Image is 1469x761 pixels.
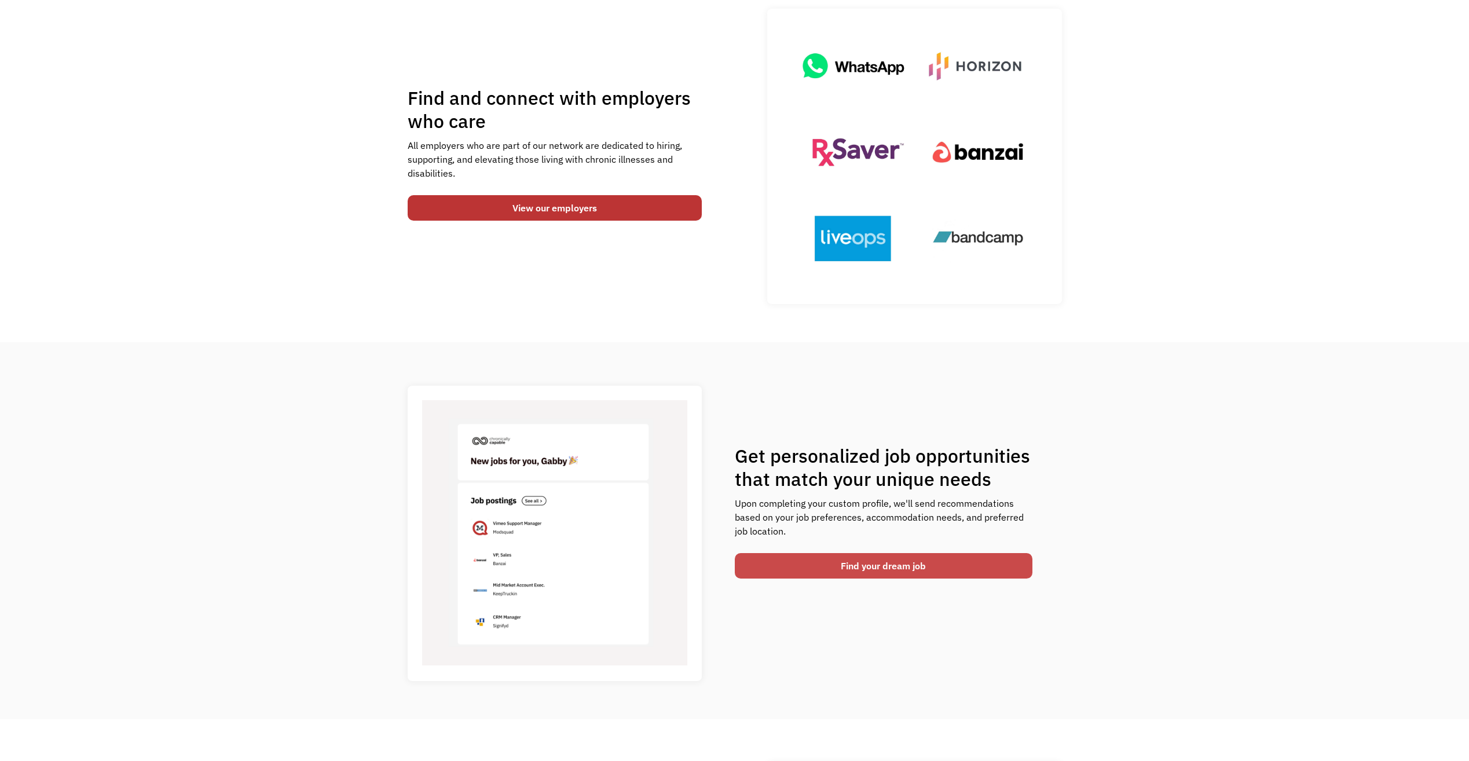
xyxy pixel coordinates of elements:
[408,195,702,221] a: View our employers
[408,86,702,133] h1: Find and connect with employers who care
[735,553,1032,579] a: Find your dream job
[735,444,1032,491] h1: Get personalized job opportunities that match your unique needs
[735,496,1032,538] div: Upon completing your custom profile, we'll send recommendations based on your job preferences, ac...
[408,138,702,180] div: All employers who are part of our network are dedicated to hiring, supporting, and elevating thos...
